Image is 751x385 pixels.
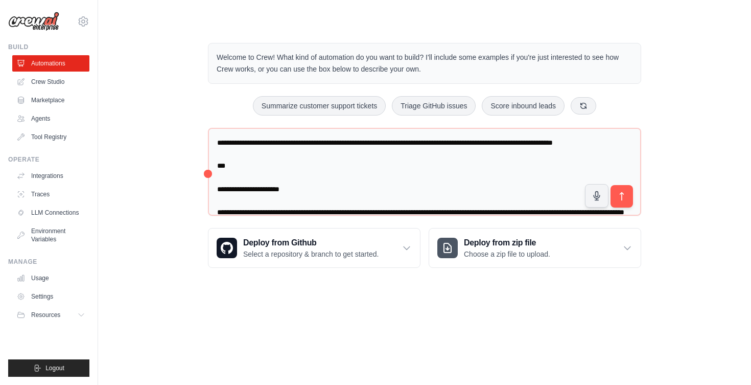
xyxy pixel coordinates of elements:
[12,307,89,323] button: Resources
[12,168,89,184] a: Integrations
[12,186,89,202] a: Traces
[392,96,476,116] button: Triage GitHub issues
[12,223,89,247] a: Environment Variables
[12,92,89,108] a: Marketplace
[12,205,89,221] a: LLM Connections
[12,270,89,286] a: Usage
[12,129,89,145] a: Tool Registry
[243,249,379,259] p: Select a repository & branch to get started.
[12,74,89,90] a: Crew Studio
[8,43,89,51] div: Build
[8,12,59,31] img: Logo
[45,364,64,372] span: Logout
[8,258,89,266] div: Manage
[482,96,565,116] button: Score inbound leads
[217,52,632,75] p: Welcome to Crew! What kind of automation do you want to build? I'll include some examples if you'...
[8,155,89,164] div: Operate
[243,237,379,249] h3: Deploy from Github
[8,359,89,377] button: Logout
[12,55,89,72] a: Automations
[12,288,89,305] a: Settings
[464,237,550,249] h3: Deploy from zip file
[31,311,60,319] span: Resources
[700,336,751,385] iframe: Chat Widget
[253,96,386,116] button: Summarize customer support tickets
[12,110,89,127] a: Agents
[464,249,550,259] p: Choose a zip file to upload.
